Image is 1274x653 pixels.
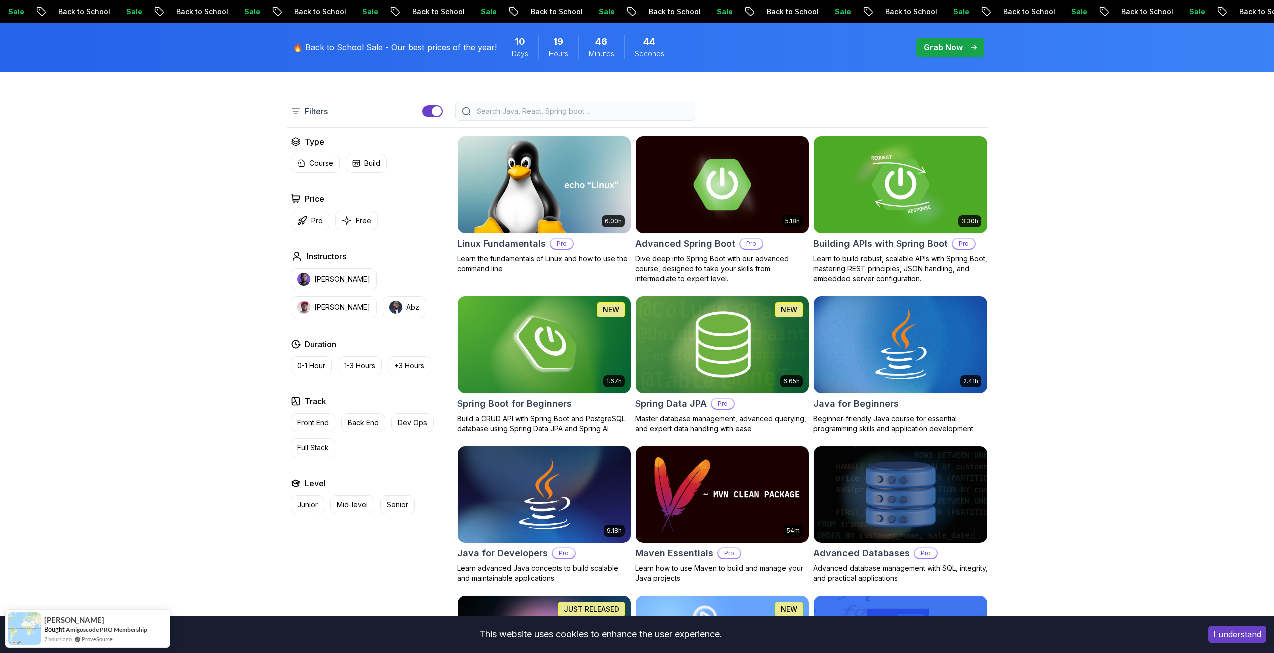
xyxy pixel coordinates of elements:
[305,193,324,205] h2: Price
[974,7,1042,17] p: Back to School
[635,254,809,284] p: Dive deep into Spring Boot with our advanced course, designed to take your skills from intermedia...
[813,296,988,434] a: Java for Beginners card2.41hJava for BeginnersBeginner-friendly Java course for essential program...
[335,211,378,230] button: Free
[915,548,937,558] p: Pro
[356,216,371,226] p: Free
[394,361,424,371] p: +3 Hours
[961,217,978,225] p: 3.30h
[636,296,809,393] img: Spring Data JPA card
[291,438,335,457] button: Full Stack
[813,414,988,434] p: Beginner-friendly Java course for essential programming skills and application development
[457,446,631,584] a: Java for Developers card9.18hJava for DevelopersProLearn advanced Java concepts to build scalable...
[333,7,365,17] p: Sale
[781,305,797,315] p: NEW
[330,495,374,514] button: Mid-level
[341,413,385,432] button: Back End
[307,250,346,262] h2: Instructors
[291,268,377,290] button: instructor img[PERSON_NAME]
[635,446,809,584] a: Maven Essentials card54mMaven EssentialsProLearn how to use Maven to build and manage your Java p...
[635,546,713,560] h2: Maven Essentials
[97,7,129,17] p: Sale
[457,397,572,411] h2: Spring Boot for Beginners
[215,7,247,17] p: Sale
[564,604,619,614] p: JUST RELEASED
[346,154,387,173] button: Build
[305,105,328,117] p: Filters
[8,612,41,645] img: provesource social proof notification image
[291,296,377,318] button: instructor img[PERSON_NAME]
[813,446,988,584] a: Advanced Databases cardAdvanced DatabasesProAdvanced database management with SQL, integrity, and...
[738,7,806,17] p: Back to School
[813,254,988,284] p: Learn to build robust, scalable APIs with Spring Boot, mastering REST principles, JSON handling, ...
[391,413,434,432] button: Dev Ops
[635,49,664,59] span: Seconds
[291,413,335,432] button: Front End
[924,7,956,17] p: Sale
[814,296,987,393] img: Java for Beginners card
[380,495,415,514] button: Senior
[8,623,1193,645] div: This website uses cookies to enhance the user experience.
[635,296,809,434] a: Spring Data JPA card6.65hNEWSpring Data JPAProMaster database management, advanced querying, and ...
[457,296,631,434] a: Spring Boot for Beginners card1.67hNEWSpring Boot for BeginnersBuild a CRUD API with Spring Boot ...
[458,446,631,543] img: Java for Developers card
[364,158,380,168] p: Build
[314,302,370,312] p: [PERSON_NAME]
[311,216,323,226] p: Pro
[606,377,622,385] p: 1.67h
[457,237,546,251] h2: Linux Fundamentals
[475,106,689,116] input: Search Java, React, Spring boot ...
[607,527,622,535] p: 9.18h
[344,361,375,371] p: 1-3 Hours
[458,296,631,393] img: Spring Boot for Beginners card
[66,626,147,633] a: Amigoscode PRO Membership
[297,361,325,371] p: 0-1 Hour
[783,377,800,385] p: 6.65h
[457,254,631,274] p: Learn the fundamentals of Linux and how to use the command line
[293,41,497,53] p: 🔥 Back to School Sale - Our best prices of the year!
[595,35,607,49] span: 46 Minutes
[458,136,631,233] img: Linux Fundamentals card
[265,7,333,17] p: Back to School
[813,237,948,251] h2: Building APIs with Spring Boot
[515,35,525,49] span: 10 Days
[1042,7,1074,17] p: Sale
[457,563,631,583] p: Learn advanced Java concepts to build scalable and maintainable applications.
[718,548,740,558] p: Pro
[457,136,631,274] a: Linux Fundamentals card6.00hLinux FundamentalsProLearn the fundamentals of Linux and how to use t...
[383,7,452,17] p: Back to School
[643,35,655,49] span: 44 Seconds
[398,418,427,428] p: Dev Ops
[147,7,215,17] p: Back to School
[291,356,332,375] button: 0-1 Hour
[291,211,329,230] button: Pro
[337,500,368,510] p: Mid-level
[549,49,568,59] span: Hours
[297,273,310,286] img: instructor img
[953,239,975,249] p: Pro
[348,418,379,428] p: Back End
[297,500,318,510] p: Junior
[1208,626,1266,643] button: Accept cookies
[963,377,978,385] p: 2.41h
[636,136,809,233] img: Advanced Spring Boot card
[553,548,575,558] p: Pro
[635,237,735,251] h2: Advanced Spring Boot
[44,625,65,633] span: Bought
[457,546,548,560] h2: Java for Developers
[813,397,899,411] h2: Java for Beginners
[82,635,113,643] a: ProveSource
[787,527,800,535] p: 54m
[291,495,324,514] button: Junior
[813,546,910,560] h2: Advanced Databases
[309,158,333,168] p: Course
[305,338,336,350] h2: Duration
[457,414,631,434] p: Build a CRUD API with Spring Boot and PostgreSQL database using Spring Data JPA and Spring AI
[813,136,988,284] a: Building APIs with Spring Boot card3.30hBuilding APIs with Spring BootProLearn to build robust, s...
[781,604,797,614] p: NEW
[635,414,809,434] p: Master database management, advanced querying, and expert data handling with ease
[553,35,563,49] span: 19 Hours
[297,418,329,428] p: Front End
[785,217,800,225] p: 5.18h
[635,136,809,284] a: Advanced Spring Boot card5.18hAdvanced Spring BootProDive deep into Spring Boot with our advanced...
[551,239,573,249] p: Pro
